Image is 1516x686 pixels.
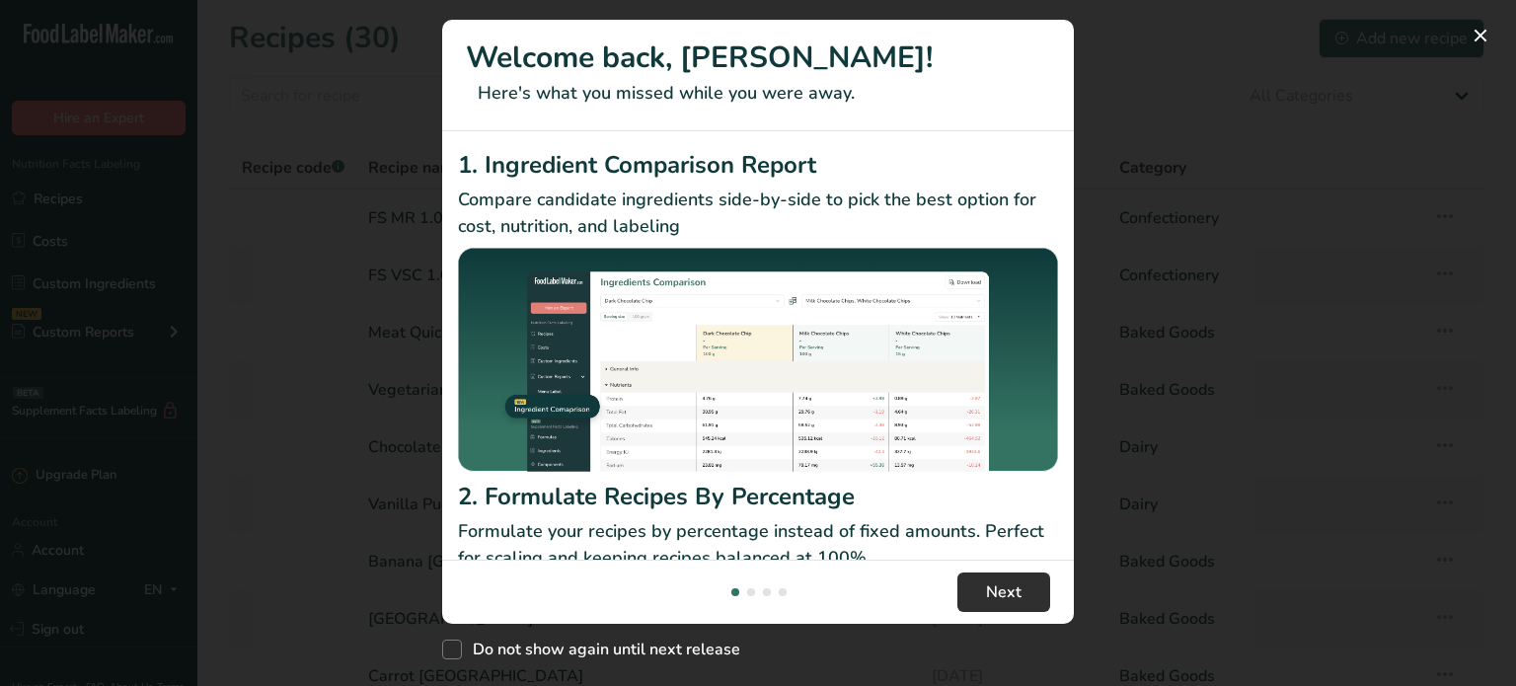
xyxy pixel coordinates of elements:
h2: 2. Formulate Recipes By Percentage [458,479,1058,514]
img: Ingredient Comparison Report [458,248,1058,472]
span: Do not show again until next release [462,640,740,659]
p: Here's what you missed while you were away. [466,80,1050,107]
h1: Welcome back, [PERSON_NAME]! [466,36,1050,80]
p: Formulate your recipes by percentage instead of fixed amounts. Perfect for scaling and keeping re... [458,518,1058,572]
p: Compare candidate ingredients side-by-side to pick the best option for cost, nutrition, and labeling [458,187,1058,240]
span: Next [986,580,1022,604]
button: Next [957,572,1050,612]
h2: 1. Ingredient Comparison Report [458,147,1058,183]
